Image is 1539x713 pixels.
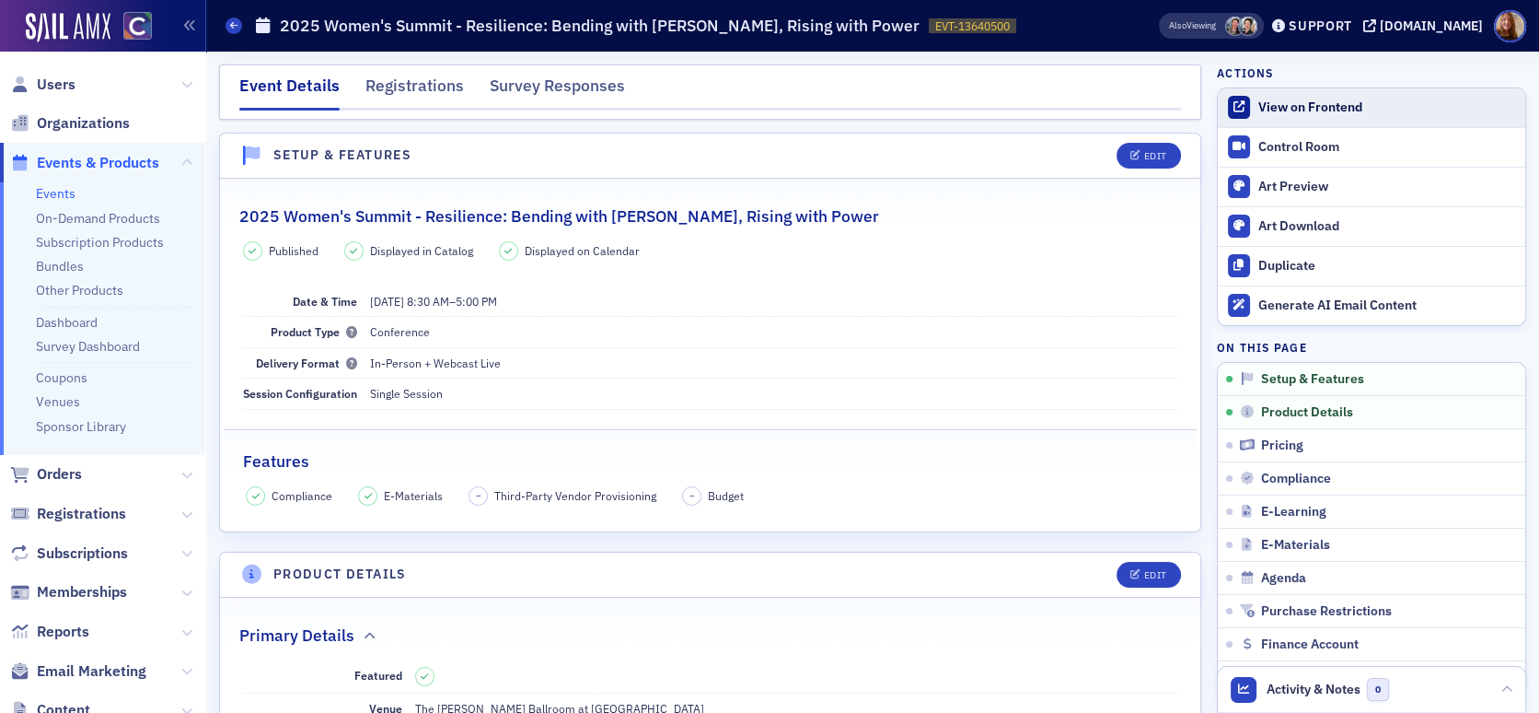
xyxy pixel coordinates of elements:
[1261,471,1331,487] span: Compliance
[239,205,879,228] h2: 2025 Women's Summit - Resilience: Bending with [PERSON_NAME], Rising with Power
[1258,179,1516,195] div: Art Preview
[490,74,625,108] div: Survey Responses
[293,294,357,309] span: Date & Time
[26,13,110,42] img: SailAMX
[935,18,1010,34] span: EVT-13640500
[110,12,152,43] a: View Homepage
[36,418,126,435] a: Sponsor Library
[1267,680,1360,699] span: Activity & Notes
[1117,143,1180,169] button: Edit
[36,314,98,331] a: Dashboard
[10,661,146,682] a: Email Marketing
[239,74,340,111] div: Event Details
[36,210,160,227] a: On-Demand Products
[1380,18,1483,34] div: [DOMAIN_NAME]
[37,113,130,134] span: Organizations
[1261,438,1303,454] span: Pricing
[365,74,464,108] div: Registrations
[1217,64,1274,81] h4: Actions
[1169,19,1216,32] span: Viewing
[37,661,146,682] span: Email Marketing
[271,324,357,339] span: Product Type
[273,146,411,165] h4: Setup & Features
[494,487,656,504] span: Third-Party Vendor Provisioning
[354,668,402,683] span: Featured
[1261,404,1353,421] span: Product Details
[239,624,354,648] h2: Primary Details
[476,489,481,502] span: –
[10,113,130,134] a: Organizations
[1225,17,1244,36] span: Tiffany Carson
[280,15,920,37] h1: 2025 Women's Summit - Resilience: Bending with [PERSON_NAME], Rising with Power
[272,487,332,504] span: Compliance
[37,75,75,95] span: Users
[10,464,82,485] a: Orders
[1289,18,1352,34] div: Support
[1143,151,1166,161] div: Edit
[273,565,407,584] h4: Product Details
[1258,99,1516,116] div: View on Frontend
[10,153,159,173] a: Events & Products
[1218,167,1525,206] a: Art Preview
[1261,504,1326,520] span: E-Learning
[370,242,473,259] span: Displayed in Catalog
[456,294,497,309] time: 5:00 PM
[525,242,640,259] span: Displayed on Calendar
[1363,19,1489,32] button: [DOMAIN_NAME]
[1258,139,1516,156] div: Control Room
[689,489,695,502] span: –
[36,282,123,298] a: Other Products
[1261,570,1306,587] span: Agenda
[407,294,449,309] time: 8:30 AM
[37,464,82,485] span: Orders
[1261,637,1359,653] span: Finance Account
[123,12,152,41] img: SailAMX
[10,504,126,524] a: Registrations
[1217,339,1526,356] h4: On this page
[243,450,309,473] h2: Features
[37,504,126,524] span: Registrations
[1218,128,1525,167] a: Control Room
[1261,371,1364,388] span: Setup & Features
[1258,298,1516,314] div: Generate AI Email Content
[1367,678,1390,701] span: 0
[36,185,75,202] a: Events
[36,258,84,275] a: Bundles
[10,544,128,564] a: Subscriptions
[256,356,357,370] span: Delivery Format
[1218,246,1525,286] button: Duplicate
[708,487,744,504] span: Budget
[36,234,164,251] a: Subscription Products
[10,75,75,95] a: Users
[10,622,89,642] a: Reports
[243,386,357,401] span: Session Configuration
[37,622,89,642] span: Reports
[370,356,501,370] span: In-Person + Webcast Live
[1258,258,1516,275] div: Duplicate
[37,153,159,173] span: Events & Products
[370,324,430,339] span: Conference
[37,582,127,602] span: Memberships
[1218,206,1525,246] a: Art Download
[1261,603,1392,620] span: Purchase Restrictions
[1261,537,1330,554] span: E-Materials
[1494,10,1526,42] span: Profile
[1169,19,1186,31] div: Also
[370,294,404,309] span: [DATE]
[36,338,140,355] a: Survey Dashboard
[384,487,443,504] span: E-Materials
[10,582,127,602] a: Memberships
[269,242,318,259] span: Published
[1117,562,1180,588] button: Edit
[1218,286,1525,325] button: Generate AI Email Content
[370,294,497,309] span: –
[1258,218,1516,235] div: Art Download
[1218,88,1525,127] a: View on Frontend
[36,369,87,386] a: Coupons
[36,393,80,410] a: Venues
[37,544,128,564] span: Subscriptions
[1143,570,1166,580] div: Edit
[370,386,443,401] span: Single Session
[1238,17,1257,36] span: Pamela Galey-Coleman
